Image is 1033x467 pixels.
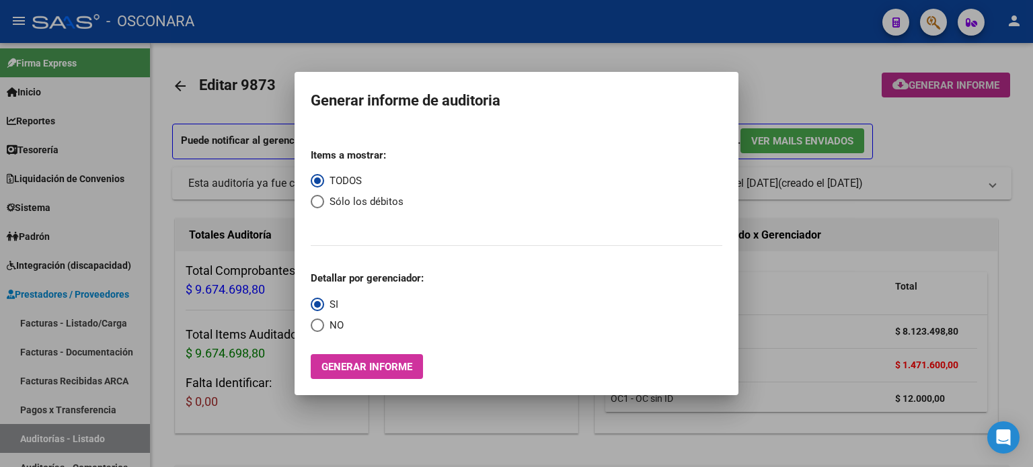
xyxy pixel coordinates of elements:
mat-radio-group: Select an option [311,261,424,333]
span: Sólo los débitos [324,194,404,210]
button: Generar informe [311,354,423,379]
span: NO [324,318,344,333]
h1: Generar informe de auditoria [311,88,722,114]
span: TODOS [324,173,362,189]
strong: Detallar por gerenciador: [311,272,424,284]
div: Open Intercom Messenger [987,421,1020,454]
mat-radio-group: Select an option [311,138,404,230]
span: Generar informe [321,361,412,373]
span: SI [324,297,338,312]
strong: Items a mostrar: [311,149,386,161]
